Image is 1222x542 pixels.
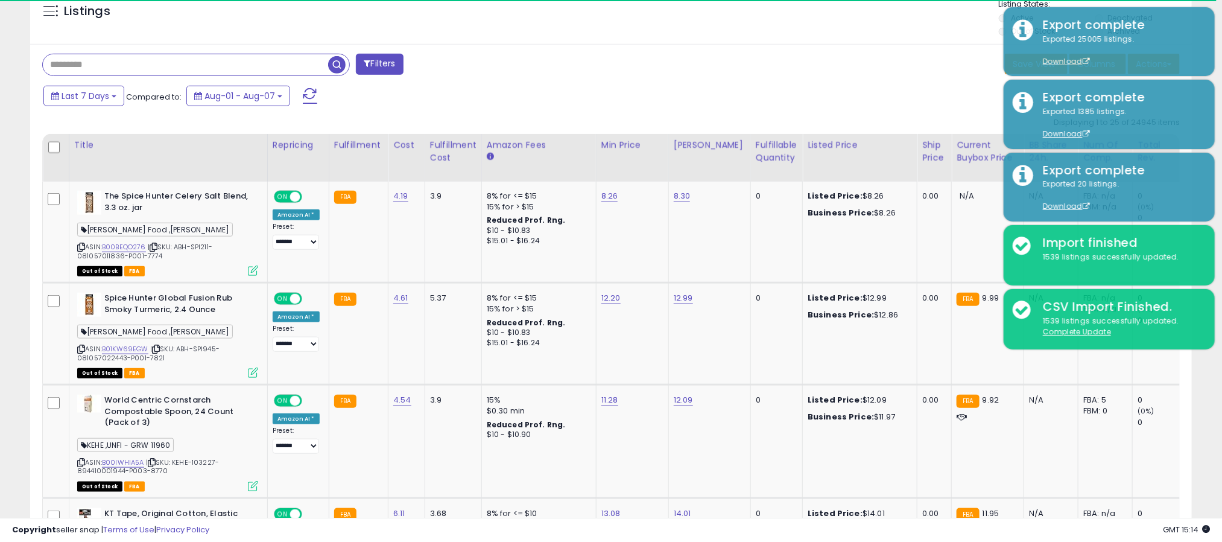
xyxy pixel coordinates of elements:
span: 9.92 [983,394,999,406]
a: Terms of Use [103,524,154,535]
div: 5.37 [430,293,472,304]
div: Title [74,139,262,151]
span: All listings that are currently out of stock and unavailable for purchase on Amazon [77,266,122,276]
div: $11.97 [808,412,908,422]
small: FBA [334,395,356,408]
div: $12.09 [808,395,908,406]
div: 1539 listings successfully updated. [1034,252,1206,263]
b: Spice Hunter Global Fusion Rub Smoky Turmeric, 2.4 Ounce [104,293,251,318]
b: Listed Price: [808,394,863,406]
div: 15% for > $15 [487,202,587,212]
span: 2025-08-15 15:14 GMT [1163,524,1210,535]
div: FBM: 0 [1083,406,1123,416]
img: 419SiFDSQnL._SL40_.jpg [77,191,101,215]
div: 0 [1138,417,1186,428]
u: Complete Update [1043,327,1111,337]
button: Filters [356,54,403,75]
span: 9.99 [983,292,999,304]
span: | SKU: KEHE-103227-894410001944-P003-8770 [77,458,219,476]
span: [PERSON_NAME] Food ,[PERSON_NAME] [77,223,233,237]
button: Last 7 Days [43,86,124,106]
a: Download [1043,201,1090,211]
span: Aug-01 - Aug-07 [204,90,275,102]
strong: Copyright [12,524,56,535]
div: Amazon AI * [273,209,320,220]
span: FBA [124,368,145,378]
span: Last 7 Days [62,90,109,102]
div: BB Share 24h. [1029,139,1073,164]
div: Preset: [273,427,320,454]
small: Amazon Fees. [487,151,494,162]
div: 8% for <= $15 [487,191,587,202]
div: Repricing [273,139,324,151]
div: 3.9 [430,395,472,406]
a: 4.61 [393,292,408,304]
b: Reduced Prof. Rng. [487,419,566,430]
div: 0 [1138,395,1186,406]
span: FBA [124,482,145,492]
div: $10 - $10.90 [487,430,587,440]
div: Fulfillment [334,139,383,151]
div: Export complete [1034,16,1206,34]
div: 0.00 [922,191,942,202]
div: Fulfillment Cost [430,139,476,164]
b: Reduced Prof. Rng. [487,215,566,225]
small: (0%) [1138,406,1154,416]
img: 31la1PqYmCL._SL40_.jpg [77,395,101,413]
div: Exported 20 listings. [1034,179,1206,212]
div: Preset: [273,223,320,250]
b: Business Price: [808,411,874,422]
div: $10 - $10.83 [487,328,587,338]
div: 0 [756,191,793,202]
div: 0.00 [922,395,942,406]
img: 41RDQpPNBnL._SL40_.jpg [77,293,101,317]
span: OFF [300,192,320,202]
b: Listed Price: [808,292,863,304]
a: Download [1043,129,1090,139]
div: 8% for <= $15 [487,293,587,304]
span: ON [275,396,290,406]
div: ASIN: [77,293,258,377]
div: 15% for > $15 [487,304,587,314]
div: Exported 25005 listings. [1034,34,1206,68]
a: Download [1043,56,1090,66]
span: ON [275,192,290,202]
div: $15.01 - $16.24 [487,338,587,348]
b: Reduced Prof. Rng. [487,317,566,328]
div: 3.9 [430,191,472,202]
div: [PERSON_NAME] [674,139,746,151]
a: B00BEQO276 [102,242,146,252]
a: Privacy Policy [156,524,209,535]
span: All listings that are currently out of stock and unavailable for purchase on Amazon [77,482,122,492]
div: Preset: [273,325,320,352]
div: seller snap | | [12,524,209,536]
span: OFF [300,294,320,304]
small: FBA [334,293,356,306]
div: $15.01 - $16.24 [487,236,587,246]
div: FBA: 5 [1083,395,1123,406]
a: 12.09 [674,394,693,406]
div: 0.00 [922,293,942,304]
div: 1539 listings successfully updated. [1034,316,1206,338]
b: Business Price: [808,207,874,218]
b: The Spice Hunter Celery Salt Blend, 3.3 oz. jar [104,191,251,216]
div: Total Rev. [1138,139,1182,164]
button: Aug-01 - Aug-07 [186,86,290,106]
a: B01KW69EGW [102,344,148,354]
div: Export complete [1034,89,1206,106]
div: Amazon AI * [273,413,320,424]
div: $10 - $10.83 [487,226,587,236]
div: N/A [1029,395,1069,406]
div: Cost [393,139,420,151]
span: N/A [960,190,974,202]
div: $0.30 min [487,406,587,416]
span: | SKU: ABH-SPI945-081057022443-P001-7821 [77,344,220,362]
a: 12.20 [601,292,621,304]
div: CSV Import Finished. [1034,298,1206,316]
div: $12.86 [808,310,908,320]
a: 11.28 [601,394,618,406]
a: 8.26 [601,190,618,202]
span: | SKU: ABH-SPI211-081057011836-P001-7774 [77,242,212,260]
div: Exported 1385 listings. [1034,106,1206,140]
span: All listings that are currently out of stock and unavailable for purchase on Amazon [77,368,122,378]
